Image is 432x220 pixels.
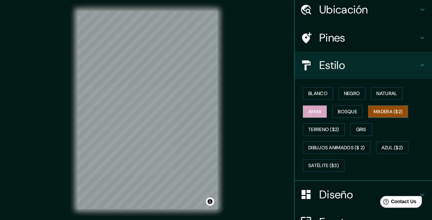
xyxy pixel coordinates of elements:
[303,141,370,154] button: Dibujos animados ($ 2)
[295,51,432,79] div: Estilo
[350,123,372,136] button: Gris
[303,87,333,100] button: Blanco
[295,181,432,208] div: Diseño
[319,31,418,45] h4: Pines
[374,107,402,116] font: Madera ($2)
[356,125,366,134] font: Gris
[339,87,366,100] button: Negro
[332,105,363,118] button: Bosque
[308,125,339,134] font: Terreno ($2)
[295,24,432,51] div: Pines
[371,193,424,212] iframe: Help widget launcher
[303,123,345,136] button: Terreno ($2)
[319,3,418,16] h4: Ubicación
[376,141,409,154] button: Azul ($2)
[308,161,339,170] font: Satélite ($3)
[344,89,360,98] font: Negro
[206,197,214,206] button: Alternar atribución
[77,11,218,209] canvas: Mapa
[376,89,397,98] font: Natural
[319,188,418,201] h4: Diseño
[371,87,402,100] button: Natural
[381,143,403,152] font: Azul ($2)
[303,159,344,172] button: Satélite ($3)
[308,107,321,116] font: Amar
[303,105,327,118] button: Amar
[319,58,418,72] h4: Estilo
[368,105,408,118] button: Madera ($2)
[308,143,365,152] font: Dibujos animados ($ 2)
[338,107,357,116] font: Bosque
[308,89,328,98] font: Blanco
